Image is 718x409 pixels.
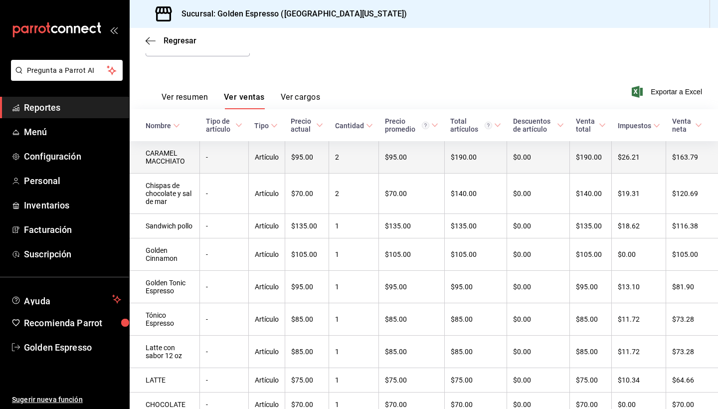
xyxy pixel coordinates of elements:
td: Artículo [248,368,285,393]
button: Ver cargos [281,92,321,109]
svg: Precio promedio = Total artículos / cantidad [422,122,429,129]
td: $85.00 [570,303,612,336]
td: $11.72 [612,303,666,336]
td: Golden Tonic Espresso [130,271,200,303]
div: Nombre [146,122,171,130]
td: LATTE [130,368,200,393]
div: Precio promedio [385,117,430,133]
span: Tipo [254,122,278,130]
div: Tipo de artículo [206,117,233,133]
td: $105.00 [666,238,718,271]
td: $0.00 [507,368,570,393]
td: $116.38 [666,214,718,238]
td: $135.00 [285,214,329,238]
div: Cantidad [335,122,364,130]
td: $0.00 [507,141,570,174]
span: Pregunta a Parrot AI [27,65,107,76]
td: $85.00 [444,303,507,336]
td: $135.00 [379,214,445,238]
span: Configuración [24,150,121,163]
td: Artículo [248,271,285,303]
td: $81.90 [666,271,718,303]
button: Ver ventas [224,92,265,109]
td: $190.00 [570,141,612,174]
div: Descuentos de artículo [513,117,555,133]
td: 1 [329,336,379,368]
td: $85.00 [379,303,445,336]
td: $85.00 [570,336,612,368]
td: Artículo [248,336,285,368]
button: Exportar a Excel [634,86,702,98]
td: Artículo [248,174,285,214]
td: $95.00 [285,271,329,303]
button: Pregunta a Parrot AI [11,60,123,81]
span: Menú [24,125,121,139]
div: Impuestos [618,122,651,130]
td: Artículo [248,238,285,271]
td: $26.21 [612,141,666,174]
span: Descuentos de artículo [513,117,564,133]
td: $0.00 [612,238,666,271]
td: - [200,238,248,271]
td: $85.00 [379,336,445,368]
span: Precio promedio [385,117,439,133]
span: Suscripción [24,247,121,261]
span: Precio actual [291,117,323,133]
td: - [200,214,248,238]
td: $140.00 [444,174,507,214]
td: $95.00 [285,141,329,174]
td: $95.00 [444,271,507,303]
td: $120.69 [666,174,718,214]
td: $75.00 [285,368,329,393]
button: Regresar [146,36,196,45]
td: 1 [329,271,379,303]
td: Artículo [248,141,285,174]
td: $105.00 [379,238,445,271]
td: $0.00 [507,214,570,238]
span: Regresar [164,36,196,45]
a: Pregunta a Parrot AI [7,72,123,83]
span: Nombre [146,122,180,130]
div: Precio actual [291,117,314,133]
td: $105.00 [570,238,612,271]
td: $95.00 [379,141,445,174]
td: Sandwich pollo [130,214,200,238]
span: Ayuda [24,293,108,305]
td: Tónico Espresso [130,303,200,336]
td: $0.00 [507,238,570,271]
div: Venta neta [672,117,693,133]
td: 1 [329,368,379,393]
td: $0.00 [507,336,570,368]
td: - [200,174,248,214]
td: $163.79 [666,141,718,174]
td: $85.00 [285,303,329,336]
td: $18.62 [612,214,666,238]
td: - [200,141,248,174]
td: $11.72 [612,336,666,368]
td: $73.28 [666,336,718,368]
td: - [200,303,248,336]
td: $85.00 [444,336,507,368]
button: Ver resumen [162,92,208,109]
span: Golden Espresso [24,341,121,354]
td: $190.00 [444,141,507,174]
td: $105.00 [444,238,507,271]
td: $75.00 [444,368,507,393]
span: Tipo de artículo [206,117,242,133]
td: $70.00 [285,174,329,214]
td: $0.00 [507,271,570,303]
td: $95.00 [379,271,445,303]
td: - [200,368,248,393]
td: $0.00 [507,174,570,214]
td: $70.00 [379,174,445,214]
span: Personal [24,174,121,188]
span: Venta neta [672,117,702,133]
td: $13.10 [612,271,666,303]
span: Reportes [24,101,121,114]
td: 1 [329,214,379,238]
span: Inventarios [24,199,121,212]
td: 2 [329,141,379,174]
td: CARAMEL MACCHIATO [130,141,200,174]
td: 1 [329,238,379,271]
